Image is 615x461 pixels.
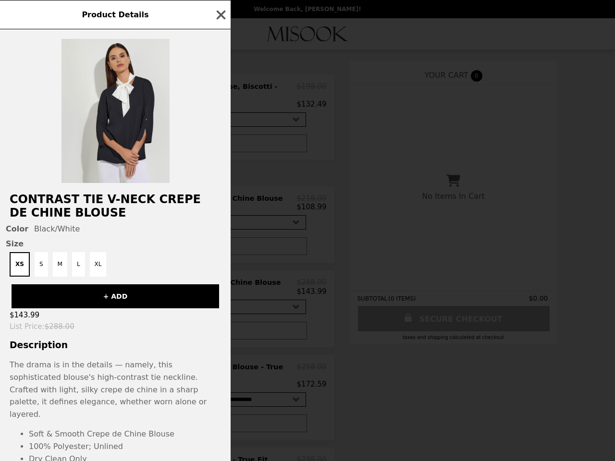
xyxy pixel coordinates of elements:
[6,224,225,233] div: Black/White
[90,252,107,277] button: XL
[72,252,85,277] button: L
[35,252,48,277] button: S
[82,10,148,19] span: Product Details
[61,39,170,183] img: Black/White / XS
[45,322,74,331] span: $288.00
[10,252,30,277] button: XS
[10,359,221,420] p: The drama is in the details — namely, this sophisticated blouse's high-contrast tie neckline. Cra...
[53,252,67,277] button: M
[6,224,28,233] span: Color
[12,284,219,308] button: + ADD
[29,428,221,440] li: Soft & Smooth Crepe de Chine Blouse
[6,239,225,248] span: Size
[29,440,221,453] li: 100% Polyester; Unlined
